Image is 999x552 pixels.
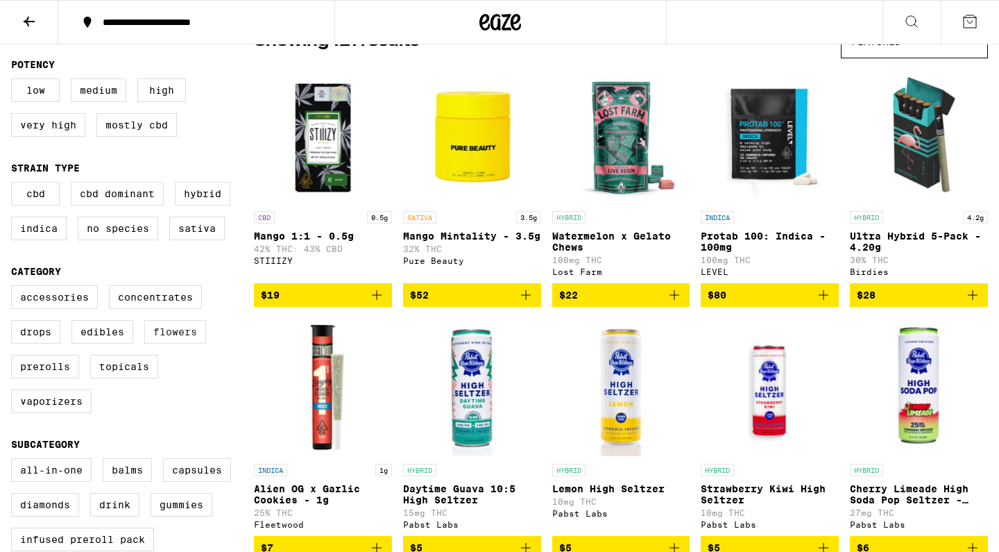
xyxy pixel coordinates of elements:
[103,458,152,482] label: Balms
[254,283,392,307] button: Add to bag
[8,10,100,21] span: Hi. Need any help?
[254,244,392,253] p: 42% THC: 43% CBD
[552,283,690,307] button: Add to bag
[552,256,690,265] p: 100mg THC
[90,493,139,517] label: Drink
[701,231,839,253] p: Protab 100: Indica - 100mg
[403,211,436,224] p: SATIVA
[403,65,541,283] a: Open page for Mango Mintality - 3.5g from Pure Beauty
[11,59,55,70] legend: Potency
[71,182,164,206] label: CBD Dominant
[403,283,541,307] button: Add to bag
[11,266,61,277] legend: Category
[552,231,690,253] p: Watermelon x Gelato Chews
[11,217,67,240] label: Indica
[850,520,988,529] div: Pabst Labs
[151,493,212,517] label: Gummies
[163,458,231,482] label: Capsules
[552,211,586,224] p: HYBRID
[850,318,988,536] a: Open page for Cherry Limeade High Soda Pop Seltzer - 25mg from Pabst Labs
[254,318,392,457] img: Fleetwood - Alien OG x Garlic Cookies - 1g
[403,244,541,253] p: 32% THC
[850,283,988,307] button: Add to bag
[175,182,230,206] label: Hybrid
[701,267,839,276] div: LEVEL
[403,65,541,204] img: Pure Beauty - Mango Mintality - 3.5g
[254,483,392,505] p: Alien OG x Garlic Cookies - 1g
[403,256,541,265] div: Pure Beauty
[552,65,690,204] img: Lost Farm - Watermelon x Gelato Chews
[850,65,988,204] img: Birdies - Ultra Hybrid 5-Pack - 4.20g
[78,217,158,240] label: No Species
[850,231,988,253] p: Ultra Hybrid 5-Pack - 4.20g
[11,113,85,137] label: Very High
[850,464,883,476] p: HYBRID
[850,508,988,517] p: 27mg THC
[71,320,133,344] label: Edibles
[552,318,690,536] a: Open page for Lemon High Seltzer from Pabst Labs
[410,290,429,301] span: $52
[403,318,541,536] a: Open page for Daytime Guava 10:5 High Seltzer from Pabst Labs
[701,283,839,307] button: Add to bag
[254,65,392,283] a: Open page for Mango 1:1 - 0.5g from STIIIZY
[701,483,839,505] p: Strawberry Kiwi High Seltzer
[552,65,690,283] a: Open page for Watermelon x Gelato Chews from Lost Farm
[254,520,392,529] div: Fleetwood
[403,464,436,476] p: HYBRID
[552,267,690,276] div: Lost Farm
[403,508,541,517] p: 15mg THC
[403,231,541,242] p: Mango Mintality - 3.5g
[963,211,988,224] p: 4.2g
[403,318,541,457] img: Pabst Labs - Daytime Guava 10:5 High Seltzer
[708,290,726,301] span: $80
[857,290,876,301] span: $28
[254,211,275,224] p: CBD
[254,318,392,536] a: Open page for Alien OG x Garlic Cookies - 1g from Fleetwood
[254,464,287,476] p: INDICA
[701,520,839,529] div: Pabst Labs
[403,483,541,505] p: Daytime Guava 10:5 High Seltzer
[375,464,392,476] p: 1g
[96,113,177,137] label: Mostly CBD
[559,290,578,301] span: $22
[701,65,839,283] a: Open page for Protab 100: Indica - 100mg from LEVEL
[701,318,839,536] a: Open page for Strawberry Kiwi High Seltzer from Pabst Labs
[90,355,158,378] label: Topicals
[71,78,126,102] label: Medium
[850,65,988,283] a: Open page for Ultra Hybrid 5-Pack - 4.20g from Birdies
[144,320,206,344] label: Flowers
[11,78,60,102] label: Low
[261,290,280,301] span: $19
[11,182,60,206] label: CBD
[701,464,734,476] p: HYBRID
[11,528,154,551] label: Infused Preroll Pack
[11,355,79,378] label: Prerolls
[552,464,586,476] p: HYBRID
[254,231,392,242] p: Mango 1:1 - 0.5g
[137,78,186,102] label: High
[367,211,392,224] p: 0.5g
[701,508,839,517] p: 10mg THC
[850,318,988,457] img: Pabst Labs - Cherry Limeade High Soda Pop Seltzer - 25mg
[516,211,541,224] p: 3.5g
[403,520,541,529] div: Pabst Labs
[11,439,80,450] legend: Subcategory
[850,211,883,224] p: HYBRID
[11,285,98,309] label: Accessories
[701,318,839,457] img: Pabst Labs - Strawberry Kiwi High Seltzer
[254,508,392,517] p: 25% THC
[109,285,202,309] label: Concentrates
[552,497,690,506] p: 10mg THC
[850,267,988,276] div: Birdies
[850,483,988,505] p: Cherry Limeade High Soda Pop Seltzer - 25mg
[11,390,92,413] label: Vaporizers
[254,65,392,204] img: STIIIZY - Mango 1:1 - 0.5g
[169,217,225,240] label: Sativa
[701,211,734,224] p: INDICA
[11,162,80,174] legend: Strain Type
[850,256,988,265] p: 30% THC
[11,493,79,517] label: Diamonds
[11,458,92,482] label: All-In-One
[701,256,839,265] p: 100mg THC
[552,509,690,518] div: Pabst Labs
